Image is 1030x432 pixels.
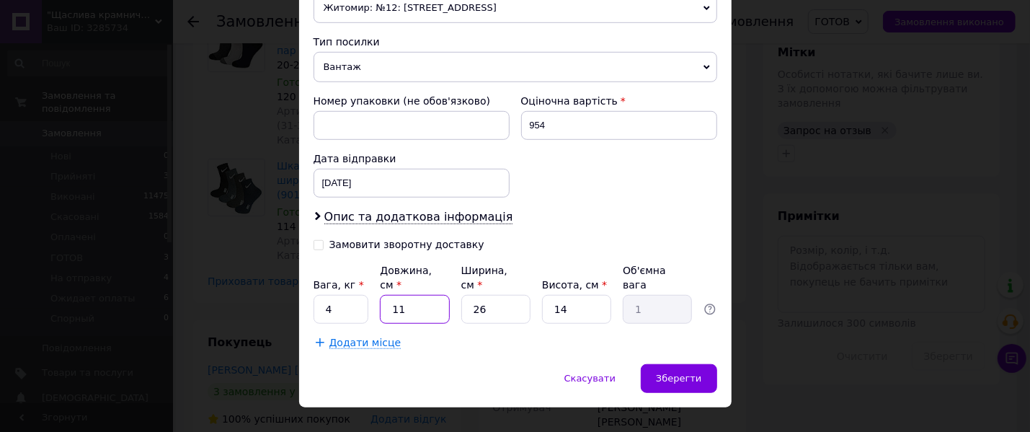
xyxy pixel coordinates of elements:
span: Вантаж [314,52,717,82]
div: Замовити зворотну доставку [329,239,484,251]
span: Опис та додаткова інформація [324,210,513,224]
label: Довжина, см [380,265,432,291]
div: Об'ємна вага [623,263,692,292]
div: Дата відправки [314,151,510,166]
span: Скасувати [564,373,616,384]
label: Висота, см [542,279,607,291]
label: Ширина, см [461,265,507,291]
div: Оціночна вартість [521,94,717,108]
span: Тип посилки [314,36,380,48]
span: Зберегти [656,373,701,384]
span: Додати місце [329,337,401,349]
div: Номер упаковки (не обов'язково) [314,94,510,108]
label: Вага, кг [314,279,364,291]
